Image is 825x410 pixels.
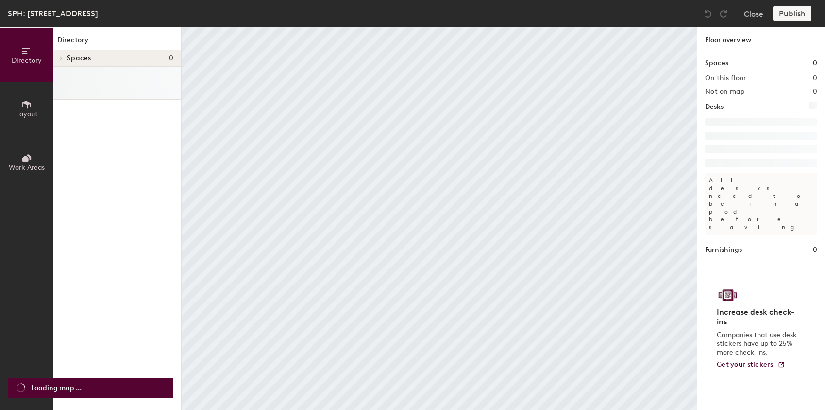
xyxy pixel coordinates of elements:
h1: 0 [813,58,817,69]
span: Layout [16,110,38,118]
h2: On this floor [705,74,746,82]
canvas: Map [182,27,697,410]
div: SPH: [STREET_ADDRESS] [8,7,98,19]
p: All desks need to be in a pod before saving [705,173,817,235]
span: 0 [169,54,173,62]
span: Directory [12,56,42,65]
h4: Increase desk check-ins [717,307,800,327]
h1: Floor overview [697,27,825,50]
p: Companies that use desk stickers have up to 25% more check-ins. [717,331,800,357]
span: Work Areas [9,163,45,172]
span: Loading map ... [31,383,82,393]
h1: Desks [705,102,724,112]
img: Undo [703,9,713,18]
h2: Not on map [705,88,744,96]
img: Redo [719,9,728,18]
img: Sticker logo [717,287,739,303]
span: Spaces [67,54,91,62]
h1: Furnishings [705,245,742,255]
h1: Spaces [705,58,728,69]
button: Close [744,6,763,21]
h1: Directory [53,35,181,50]
span: Get your stickers [717,360,774,369]
h2: 0 [813,74,817,82]
a: Get your stickers [717,361,785,369]
h1: 0 [813,245,817,255]
h2: 0 [813,88,817,96]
